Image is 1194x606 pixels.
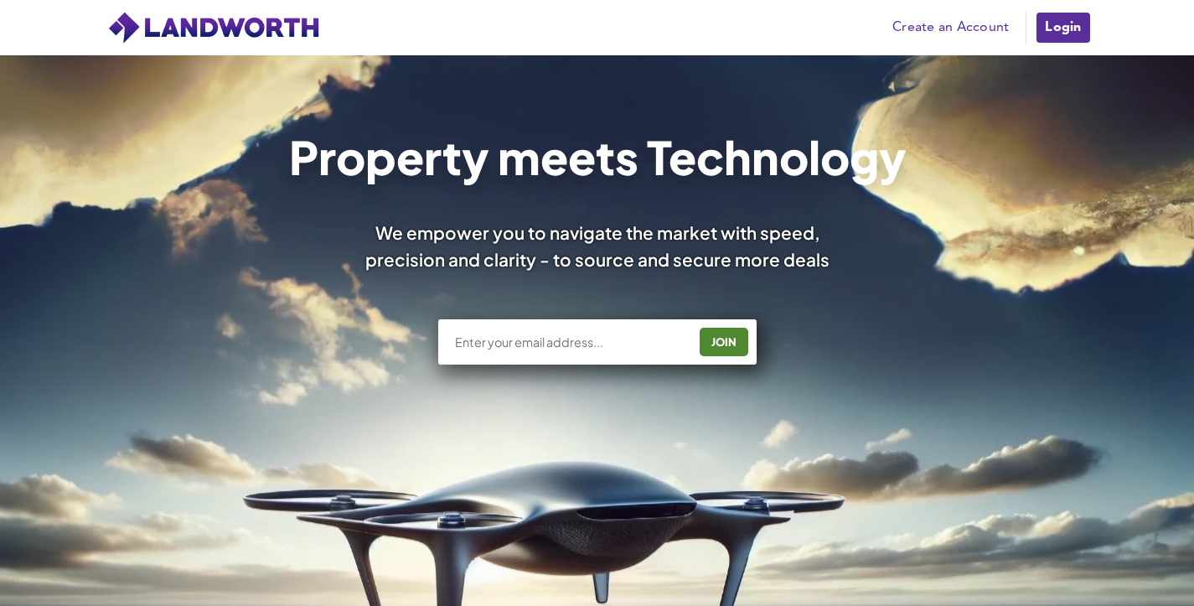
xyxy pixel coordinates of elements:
h1: Property meets Technology [288,134,906,179]
a: Login [1035,11,1091,44]
div: JOIN [705,329,743,355]
button: JOIN [700,328,748,356]
a: Create an Account [884,15,1017,40]
input: Enter your email address... [453,334,687,350]
div: We empower you to navigate the market with speed, precision and clarity - to source and secure mo... [343,220,852,272]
